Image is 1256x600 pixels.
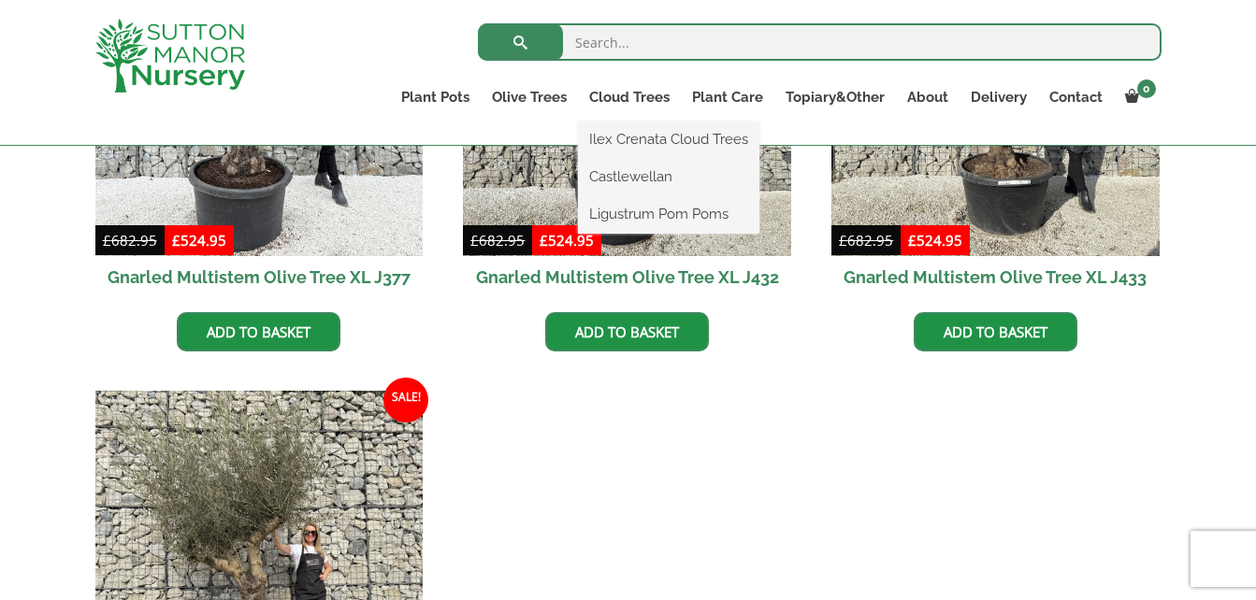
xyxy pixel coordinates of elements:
[463,256,791,298] h2: Gnarled Multistem Olive Tree XL J432
[177,312,340,351] a: Add to basket: “Gnarled Multistem Olive Tree XL J377”
[470,231,525,250] bdi: 682.95
[172,231,226,250] bdi: 524.95
[103,231,157,250] bdi: 682.95
[578,84,681,110] a: Cloud Trees
[172,231,180,250] span: £
[95,256,424,298] h2: Gnarled Multistem Olive Tree XL J377
[1137,79,1156,98] span: 0
[470,231,479,250] span: £
[914,312,1077,351] a: Add to basket: “Gnarled Multistem Olive Tree XL J433”
[578,163,759,191] a: Castlewellan
[478,23,1162,61] input: Search...
[540,231,594,250] bdi: 524.95
[390,84,481,110] a: Plant Pots
[95,19,245,93] img: logo
[681,84,774,110] a: Plant Care
[896,84,960,110] a: About
[831,256,1160,298] h2: Gnarled Multistem Olive Tree XL J433
[578,200,759,228] a: Ligustrum Pom Poms
[1038,84,1114,110] a: Contact
[774,84,896,110] a: Topiary&Other
[839,231,847,250] span: £
[383,378,428,422] span: Sale!
[839,231,893,250] bdi: 682.95
[578,125,759,153] a: Ilex Crenata Cloud Trees
[908,231,962,250] bdi: 524.95
[103,231,111,250] span: £
[1114,84,1162,110] a: 0
[540,231,548,250] span: £
[481,84,578,110] a: Olive Trees
[908,231,917,250] span: £
[960,84,1038,110] a: Delivery
[545,312,709,351] a: Add to basket: “Gnarled Multistem Olive Tree XL J432”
